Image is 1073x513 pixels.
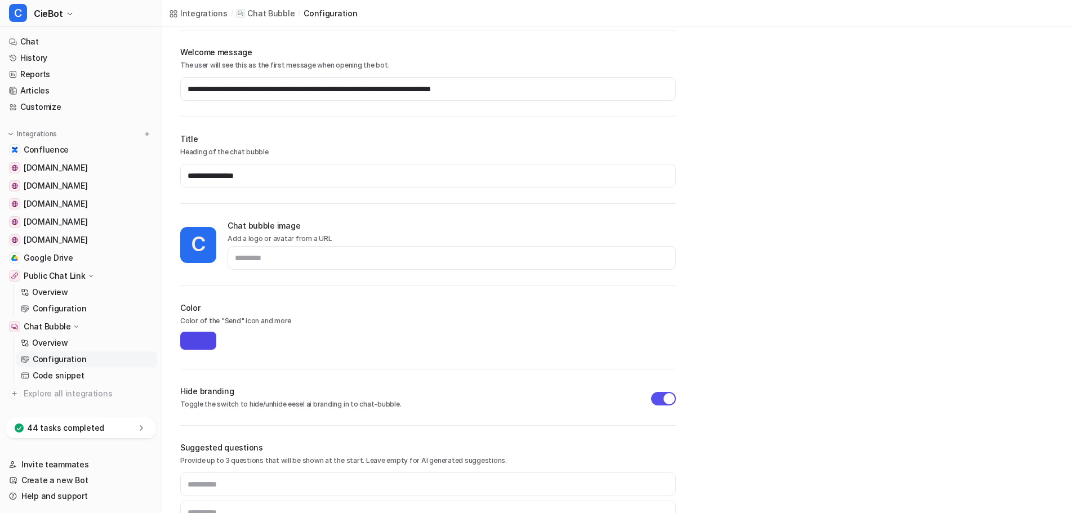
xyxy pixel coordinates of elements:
[180,441,676,453] h2: Suggested questions
[16,368,157,383] a: Code snippet
[11,255,18,261] img: Google Drive
[24,385,153,403] span: Explore all integrations
[11,237,18,243] img: software.ciemetric.com
[32,287,68,298] p: Overview
[5,250,157,266] a: Google DriveGoogle Drive
[180,385,651,397] h3: Hide branding
[11,323,18,330] img: Chat Bubble
[11,182,18,189] img: cieblink.com
[5,99,157,115] a: Customize
[5,386,157,402] a: Explore all integrations
[247,8,295,19] p: Chat Bubble
[5,232,157,248] a: software.ciemetric.com[DOMAIN_NAME]
[27,422,104,434] p: 44 tasks completed
[5,50,157,66] a: History
[180,302,676,314] h2: Color
[33,354,86,365] p: Configuration
[5,178,157,194] a: cieblink.com[DOMAIN_NAME]
[5,196,157,212] a: app.cieblink.com[DOMAIN_NAME]
[180,133,676,145] h2: Title
[5,128,60,140] button: Integrations
[304,7,357,19] a: configuration
[180,316,676,329] p: Color of the "Send" icon and more
[228,234,676,244] p: Add a logo or avatar from a URL
[5,83,157,99] a: Articles
[24,234,87,246] span: [DOMAIN_NAME]
[24,216,87,227] span: [DOMAIN_NAME]
[5,488,157,504] a: Help and support
[16,335,157,351] a: Overview
[180,456,676,466] p: Provide up to 3 questions that will be shown at the start. Leave empty for AI generated suggestions.
[169,7,228,19] a: Integrations
[17,130,57,139] p: Integrations
[298,8,300,19] span: /
[9,4,27,22] span: C
[24,198,87,209] span: [DOMAIN_NAME]
[11,200,18,207] img: app.cieblink.com
[5,214,157,230] a: ciemetric.com[DOMAIN_NAME]
[5,472,157,488] a: Create a new Bot
[5,160,157,176] a: cienapps.com[DOMAIN_NAME]
[24,162,87,173] span: [DOMAIN_NAME]
[180,399,651,409] p: Toggle the switch to hide/unhide eesel ai branding in to chat-bubble.
[11,146,18,153] img: Confluence
[24,252,73,264] span: Google Drive
[24,144,69,155] span: Confluence
[11,164,18,171] img: cienapps.com
[236,8,295,19] a: Chat Bubble
[180,147,676,157] p: Heading of the chat bubble
[5,142,157,158] a: ConfluenceConfluence
[180,7,228,19] div: Integrations
[5,457,157,472] a: Invite teammates
[34,6,63,21] span: CieBot
[7,130,15,138] img: expand menu
[16,284,157,300] a: Overview
[24,321,71,332] p: Chat Bubble
[24,270,86,282] p: Public Chat Link
[9,388,20,399] img: explore all integrations
[32,337,68,349] p: Overview
[231,8,233,19] span: /
[11,273,18,279] img: Public Chat Link
[5,66,157,82] a: Reports
[11,218,18,225] img: ciemetric.com
[228,220,676,231] h2: Chat bubble image
[180,46,676,58] h2: Welcome message
[180,227,216,263] span: C
[180,60,676,70] p: The user will see this as the first message when opening the bot.
[16,301,157,316] a: Configuration
[33,303,86,314] p: Configuration
[24,180,87,191] span: [DOMAIN_NAME]
[5,34,157,50] a: Chat
[33,370,84,381] p: Code snippet
[143,130,151,138] img: menu_add.svg
[16,351,157,367] a: Configuration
